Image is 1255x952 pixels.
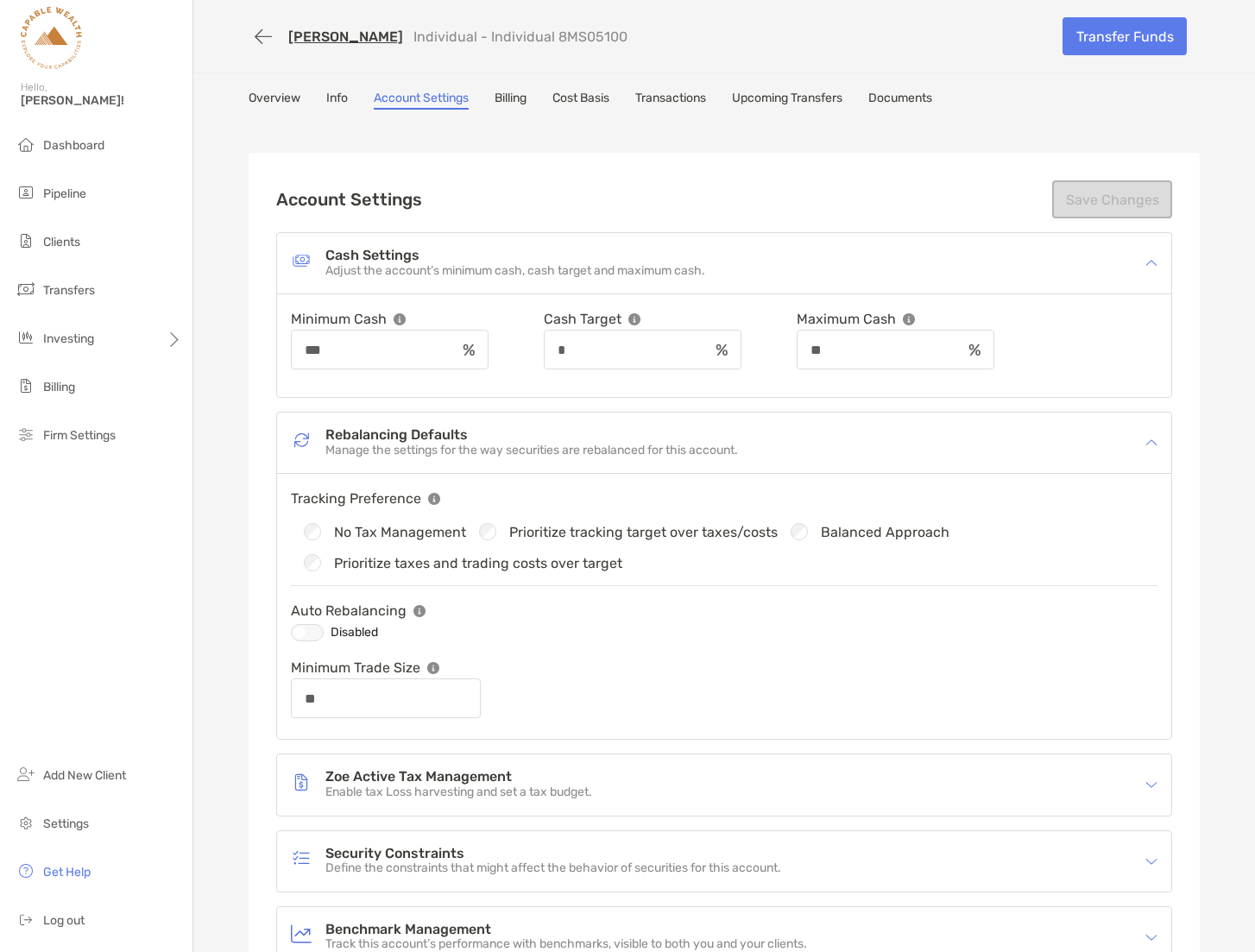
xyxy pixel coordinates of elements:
[277,413,1171,473] div: icon arrowRebalancing DefaultsRebalancing DefaultsManage the settings for the way securities are ...
[334,556,622,571] label: Prioritize taxes and trading costs over target
[16,909,36,930] img: logout icon
[16,375,36,396] img: billing icon
[43,428,116,443] span: Firm Settings
[821,525,949,539] label: Balanced Approach
[16,327,36,348] img: investing icon
[732,91,842,110] a: Upcoming Transfers
[868,91,932,110] a: Documents
[16,134,36,154] img: dashboard icon
[903,313,915,325] img: info tooltip
[1145,257,1157,269] img: icon arrow
[325,264,705,279] p: Adjust the account’s minimum cash, cash target and maximum cash.
[277,754,1171,815] div: icon arrowZoe Active Tax ManagementZoe Active Tax ManagementEnable tax Loss harvesting and set a ...
[628,313,640,325] img: info tooltip
[276,189,422,210] h2: Account Settings
[43,768,126,783] span: Add New Client
[325,861,781,876] p: Define the constraints that might affect the behavior of securities for this account.
[1145,779,1157,791] img: icon arrow
[635,91,706,110] a: Transactions
[325,785,592,800] p: Enable tax Loss harvesting and set a tax budget.
[495,91,527,110] a: Billing
[16,230,36,251] img: clients icon
[43,186,86,201] span: Pipeline
[291,488,421,509] p: Tracking Preference
[291,250,312,271] img: Cash Settings
[413,28,627,45] p: Individual - Individual 8MS05100
[544,308,621,330] p: Cash Target
[716,344,728,356] img: input icon
[16,182,36,203] img: pipeline icon
[43,816,89,831] span: Settings
[291,657,420,678] p: Minimum Trade Size
[1063,17,1187,55] a: Transfer Funds
[552,91,609,110] a: Cost Basis
[1145,931,1157,943] img: icon arrow
[413,605,426,617] img: info tooltip
[331,621,378,643] p: Disabled
[291,848,312,868] img: Security Constraints
[291,430,312,451] img: Rebalancing Defaults
[43,331,94,346] span: Investing
[43,865,91,879] span: Get Help
[334,525,466,539] label: No Tax Management
[43,283,95,298] span: Transfers
[16,861,36,881] img: get-help icon
[291,308,387,330] p: Minimum Cash
[325,937,807,952] p: Track this account’s performance with benchmarks, visible to both you and your clients.
[249,91,300,110] a: Overview
[43,138,104,153] span: Dashboard
[374,91,469,110] a: Account Settings
[21,7,82,69] img: Zoe Logo
[325,444,738,458] p: Manage the settings for the way securities are rebalanced for this account.
[325,770,592,785] h4: Zoe Active Tax Management
[291,772,312,792] img: Zoe Active Tax Management
[463,344,475,356] img: input icon
[325,923,807,937] h4: Benchmark Management
[16,279,36,299] img: transfers icon
[1145,437,1157,449] img: icon arrow
[1145,855,1157,867] img: icon arrow
[797,308,896,330] p: Maximum Cash
[325,847,781,861] h4: Security Constraints
[16,764,36,785] img: add_new_client icon
[509,525,778,539] label: Prioritize tracking target over taxes/costs
[21,93,182,108] span: [PERSON_NAME]!
[291,924,312,944] img: Benchmark Management
[325,249,705,263] h4: Cash Settings
[968,344,981,356] img: input icon
[16,812,36,833] img: settings icon
[291,600,407,621] p: Auto Rebalancing
[16,424,36,444] img: firm-settings icon
[43,235,80,249] span: Clients
[326,91,348,110] a: Info
[43,380,75,394] span: Billing
[427,662,439,674] img: info tooltip
[325,428,738,443] h4: Rebalancing Defaults
[277,233,1171,293] div: icon arrowCash SettingsCash SettingsAdjust the account’s minimum cash, cash target and maximum cash.
[43,913,85,928] span: Log out
[394,313,406,325] img: info tooltip
[277,831,1171,892] div: icon arrowSecurity ConstraintsSecurity ConstraintsDefine the constraints that might affect the be...
[428,493,440,505] img: info tooltip
[288,28,403,45] a: [PERSON_NAME]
